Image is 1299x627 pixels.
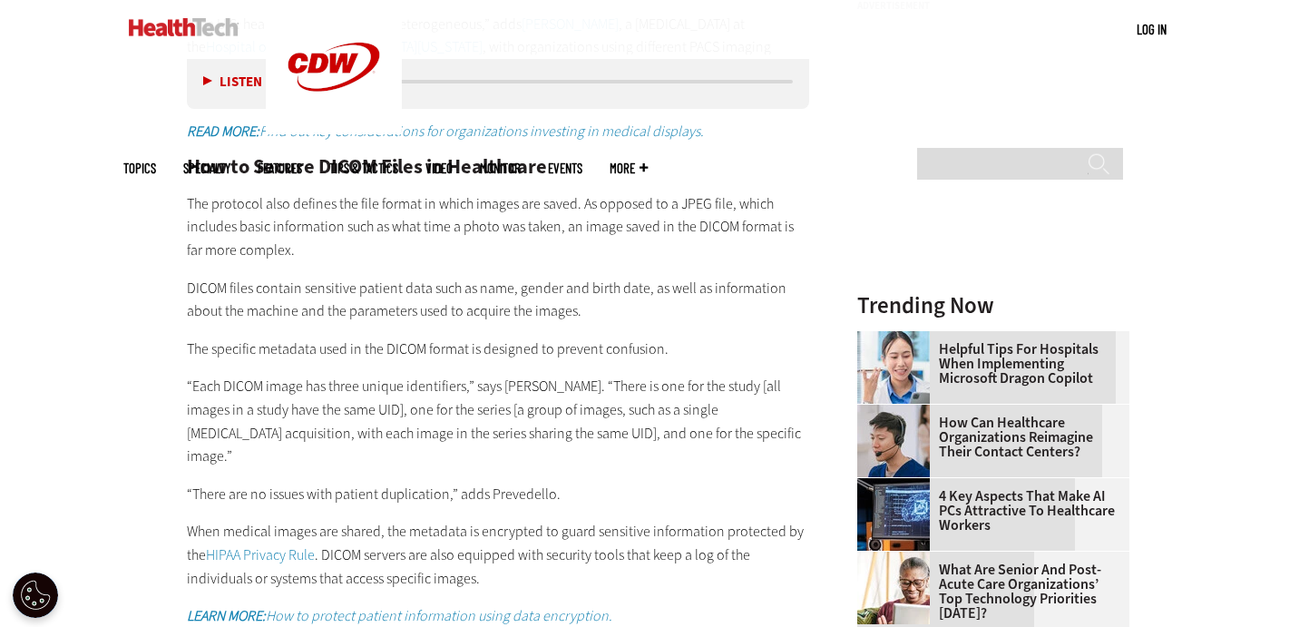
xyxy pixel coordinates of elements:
[187,606,612,625] a: LEARN MORE:How to protect patient information using data encryption.
[548,162,582,175] a: Events
[610,162,648,175] span: More
[187,606,612,625] em: How to protect patient information using data encryption.
[857,489,1118,533] a: 4 Key Aspects That Make AI PCs Attractive to Healthcare Workers
[857,294,1129,317] h3: Trending Now
[13,573,58,618] div: Cookie Settings
[1137,20,1167,39] div: User menu
[480,162,521,175] a: MonITor
[266,120,402,139] a: CDW
[857,552,930,624] img: Older person using tablet
[857,405,930,477] img: Healthcare contact center
[187,338,809,361] p: The specific metadata used in the DICOM format is designed to prevent confusion.
[183,162,230,175] span: Specialty
[857,478,939,493] a: Desktop monitor with brain AI concept
[187,277,809,323] p: DICOM files contain sensitive patient data such as name, gender and birth date, as well as inform...
[857,563,1118,621] a: What Are Senior and Post-Acute Care Organizations’ Top Technology Priorities [DATE]?
[857,405,939,419] a: Healthcare contact center
[187,606,266,625] strong: LEARN MORE:
[129,18,239,36] img: Home
[123,162,156,175] span: Topics
[857,331,930,404] img: Doctor using phone to dictate to tablet
[857,342,1118,386] a: Helpful Tips for Hospitals When Implementing Microsoft Dragon Copilot
[329,162,398,175] a: Tips & Tactics
[258,162,302,175] a: Features
[857,478,930,551] img: Desktop monitor with brain AI concept
[857,416,1118,459] a: How Can Healthcare Organizations Reimagine Their Contact Centers?
[13,573,58,618] button: Open Preferences
[187,192,809,262] p: The protocol also defines the file format in which images are saved. As opposed to a JPEG file, w...
[187,375,809,467] p: “Each DICOM image has three unique identifiers,” says [PERSON_NAME]. “There is one for the study ...
[1137,21,1167,37] a: Log in
[425,162,453,175] a: Video
[187,520,809,590] p: When medical images are shared, the metadata is encrypted to guard sensitive information protecte...
[857,331,939,346] a: Doctor using phone to dictate to tablet
[206,545,315,564] a: HIPAA Privacy Rule
[857,552,939,566] a: Older person using tablet
[187,483,809,506] p: “There are no issues with patient duplication,” adds Prevedello.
